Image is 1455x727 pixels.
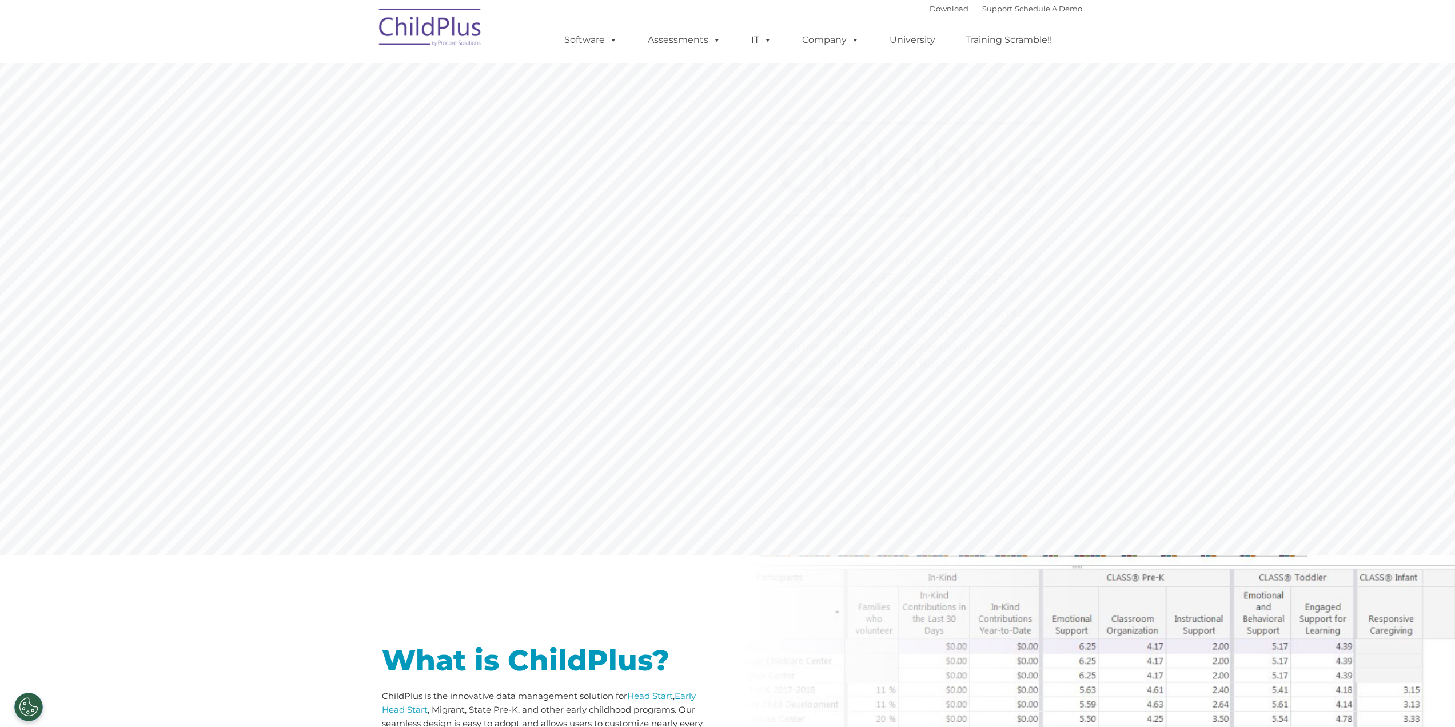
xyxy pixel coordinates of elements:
a: University [878,29,947,51]
rs-layer: ChildPlus is an all-in-one software solution for Head Start, EHS, Migrant, State Pre-K, or other ... [773,253,1057,373]
a: Software [553,29,629,51]
button: Cookies Settings [14,693,43,721]
a: Training Scramble!! [954,29,1063,51]
a: Early Head Start [382,690,696,715]
a: Download [930,4,968,13]
a: Company [791,29,871,51]
a: Head Start [627,690,673,701]
a: Assessments [636,29,732,51]
a: IT [740,29,783,51]
a: Get Started [772,385,858,408]
img: ChildPlus by Procare Solutions [373,1,488,58]
a: Support [982,4,1012,13]
font: | [930,4,1082,13]
a: Schedule A Demo [1015,4,1082,13]
h1: What is ChildPlus? [382,646,719,675]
